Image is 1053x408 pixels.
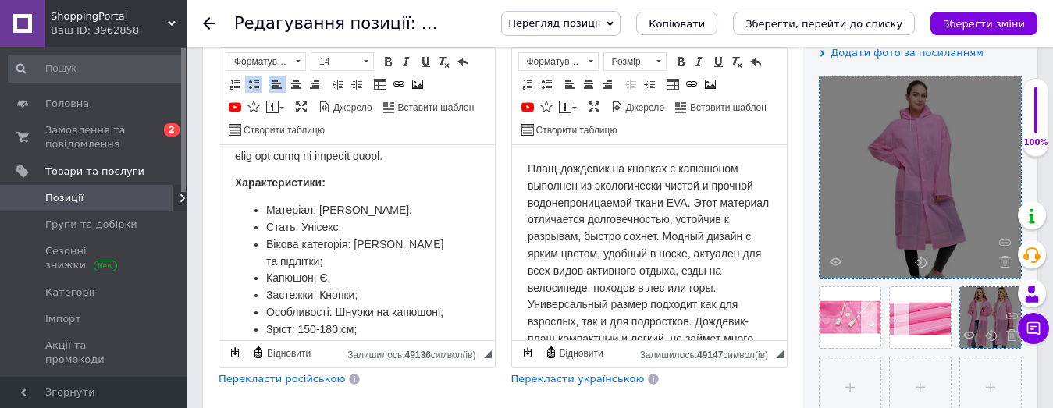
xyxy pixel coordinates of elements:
a: Форматування [226,52,306,71]
span: Особливості: Шнурки на капюшоні; [47,161,224,173]
i: Зберегти, перейти до списку [745,18,902,30]
span: Вікова категорія: [PERSON_NAME] та підлітки; [47,93,224,122]
i: Зберегти зміни [943,18,1025,30]
a: Додати відео з YouTube [226,98,244,115]
span: Капюшон: Є; [47,126,112,139]
span: Створити таблицю [534,124,617,137]
span: Створити таблицю [241,124,325,137]
iframe: Редактор, 6FEF2C95-9FC8-4929-9C36-09803514168D [219,145,495,340]
button: Зберегти, перейти до списку [733,12,915,35]
span: Вставити шаблон [688,101,767,115]
span: 49136 [404,349,430,360]
a: Зробити резервну копію зараз [519,344,536,361]
a: Вставити шаблон [673,98,769,115]
a: Вставити/видалити маркований список [245,76,262,93]
span: Зріст: 150-180 см; [47,178,137,190]
span: Позиції [45,191,84,205]
span: Акції та промокоди [45,339,144,367]
span: Перегляд позиції [508,17,600,29]
a: Максимізувати [585,98,603,115]
a: 14 [311,52,374,71]
span: Вставити шаблон [396,101,475,115]
a: Вставити повідомлення [557,98,579,115]
a: Вставити/видалити нумерований список [226,76,244,93]
span: Потягніть для зміни розмірів [484,350,492,358]
a: Додати відео з YouTube [519,98,536,115]
span: Імпорт [45,312,81,326]
span: Потягніть для зміни розмірів [776,350,784,358]
span: ShoppingPortal [51,9,168,23]
div: 100% [1023,137,1048,148]
span: Застежки: Кнопки; [47,144,138,156]
div: 100% Якість заповнення [1023,78,1049,157]
div: Повернутися назад [203,17,215,30]
span: Стать: Унісекс; [47,76,122,88]
span: 2 [164,123,180,137]
a: Максимізувати [293,98,310,115]
a: Відновити [543,344,606,361]
a: По правому краю [306,76,323,93]
span: 49147 [697,349,723,360]
span: 14 [311,53,358,70]
span: Відновити [557,347,603,360]
div: Кiлькiсть символiв [347,346,483,360]
span: Відновити [265,347,311,360]
a: Джерело [316,98,375,115]
div: Ваш ID: 3962858 [51,23,187,37]
span: Плащ-дождевик на кнопках с капюшоном выполнен из экологически чистой и прочной водонепроницаемой ... [16,17,257,250]
button: Зберегти зміни [930,12,1037,35]
a: Вставити іконку [538,98,555,115]
span: Перекласти російською [219,373,345,385]
span: Сезонні знижки [45,244,144,272]
span: Головна [45,97,89,111]
a: Створити таблицю [519,121,620,138]
div: Кiлькiсть символiв [640,346,776,360]
button: Чат з покупцем [1018,313,1049,344]
span: Групи та добірки [45,218,137,232]
span: Джерело [624,101,665,115]
span: Форматування [226,53,290,70]
strong: Характеристики: [16,31,106,44]
a: Вставити шаблон [381,98,477,115]
input: Пошук [8,55,184,83]
span: Товари та послуги [45,165,144,179]
a: По лівому краю [269,76,286,93]
a: Зробити резервну копію зараз [226,344,244,361]
button: Копіювати [636,12,717,35]
a: Вставити іконку [245,98,262,115]
a: Вставити повідомлення [264,98,286,115]
a: Джерело [609,98,667,115]
a: По центру [287,76,304,93]
span: Замовлення та повідомлення [45,123,144,151]
span: Копіювати [649,18,705,30]
span: Джерело [331,101,372,115]
span: Матеріал: [PERSON_NAME]; [47,59,193,71]
a: Зменшити відступ [329,76,347,93]
iframe: Редактор, F8342255-6006-4F20-9D9E-F6771771CD76 [512,145,788,340]
span: Перекласти українською [511,373,645,385]
a: Відновити [250,344,313,361]
a: Створити таблицю [226,121,327,138]
span: Категорії [45,286,94,300]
